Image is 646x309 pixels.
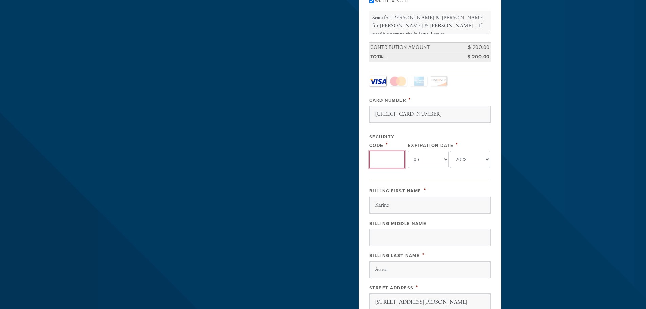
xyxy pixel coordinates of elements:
span: This field is required. [422,251,425,259]
td: Total [369,52,460,62]
textarea: Seats for [PERSON_NAME] & [PERSON_NAME] for [PERSON_NAME] & [PERSON_NAME] . If possible next to t... [369,11,491,34]
label: Billing Last Name [369,253,420,258]
select: Expiration Date year [450,151,491,168]
a: Amex [410,76,427,86]
label: Billing First Name [369,188,422,194]
label: Security Code [369,134,394,148]
td: $ 200.00 [460,52,491,62]
span: This field is required. [456,141,458,149]
td: $ 200.00 [460,42,491,52]
label: Street Address [369,285,414,291]
label: Billing Middle Name [369,221,427,226]
span: This field is required. [416,284,418,291]
select: Expiration Date month [408,151,449,168]
span: This field is required. [424,187,426,194]
span: This field is required. [386,141,388,149]
a: Visa [369,76,386,86]
a: MasterCard [390,76,407,86]
span: This field is required. [408,96,411,103]
td: Contribution Amount [369,42,460,52]
label: Card Number [369,98,406,103]
a: Discover [430,76,447,86]
label: Expiration Date [408,143,454,148]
